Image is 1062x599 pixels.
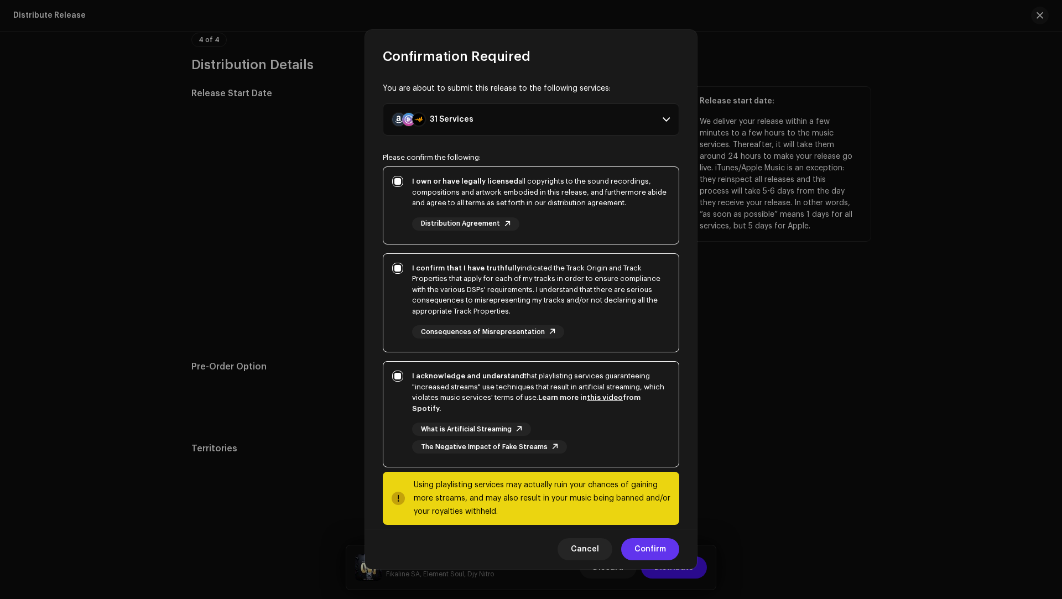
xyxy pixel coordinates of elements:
p-togglebutton: I own or have legally licensedall copyrights to the sound recordings, compositions and artwork em... [383,166,679,244]
div: You are about to submit this release to the following services: [383,83,679,95]
p-togglebutton: I confirm that I have truthfullyindicated the Track Origin and Track Properties that apply for ea... [383,253,679,353]
div: indicated the Track Origin and Track Properties that apply for each of my tracks in order to ensu... [412,263,670,317]
strong: I confirm that I have truthfully [412,264,520,272]
p-accordion-header: 31 Services [383,103,679,136]
span: Cancel [571,538,599,560]
button: Cancel [558,538,612,560]
div: that playlisting services guaranteeing "increased streams" use techniques that result in artifici... [412,371,670,414]
div: all copyrights to the sound recordings, compositions and artwork embodied in this release, and fu... [412,176,670,209]
span: What is Artificial Streaming [421,426,512,433]
span: Confirm [634,538,666,560]
span: Distribution Agreement [421,220,500,227]
span: Consequences of Misrepresentation [421,329,545,336]
strong: I own or have legally licensed [412,178,518,185]
span: The Negative Impact of Fake Streams [421,444,548,451]
strong: Learn more in from Spotify. [412,394,641,412]
div: 31 Services [430,115,473,124]
strong: I acknowledge and understand [412,372,524,379]
a: this video [587,394,623,401]
p-togglebutton: I acknowledge and understandthat playlisting services guaranteeing "increased streams" use techni... [383,361,679,467]
button: Confirm [621,538,679,560]
div: Using playlisting services may actually ruin your chances of gaining more streams, and may also r... [414,478,670,518]
span: Confirmation Required [383,48,530,65]
div: Please confirm the following: [383,153,679,162]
